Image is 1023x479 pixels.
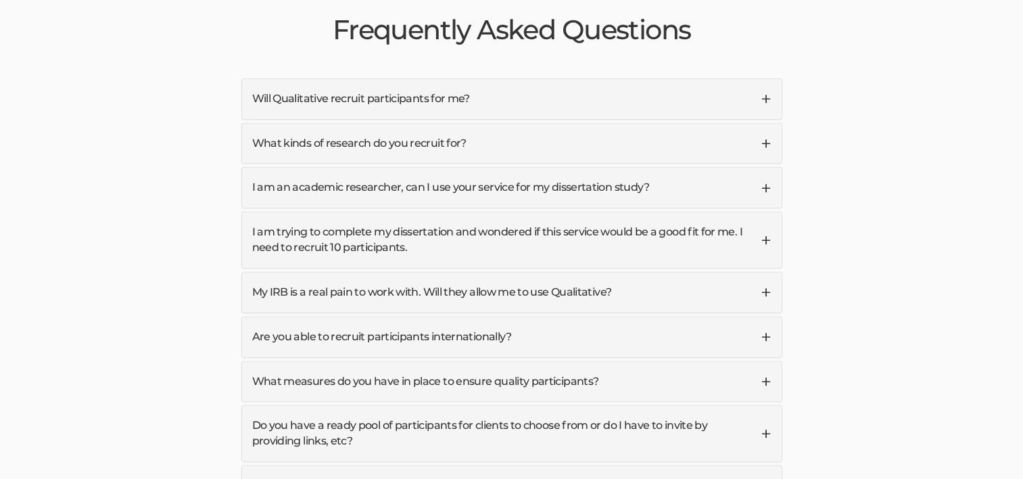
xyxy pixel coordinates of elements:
[241,15,782,45] h2: Frequently Asked Questions
[242,273,782,313] a: My IRB is a real pain to work with. Will they allow me to use Qualitative?
[242,406,782,461] a: Do you have a ready pool of participants for clients to choose from or do I have to invite by pro...
[242,79,782,119] a: Will Qualitative recruit participants for me?
[242,168,782,208] a: I am an academic researcher, can I use your service for my dissertation study?
[242,124,782,164] a: What kinds of research do you recruit for?
[242,362,782,402] a: What measures do you have in place to ensure quality participants?
[242,212,782,268] a: I am trying to complete my dissertation and wondered if this service would be a good fit for me. ...
[242,317,782,357] a: Are you able to recruit participants internationally?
